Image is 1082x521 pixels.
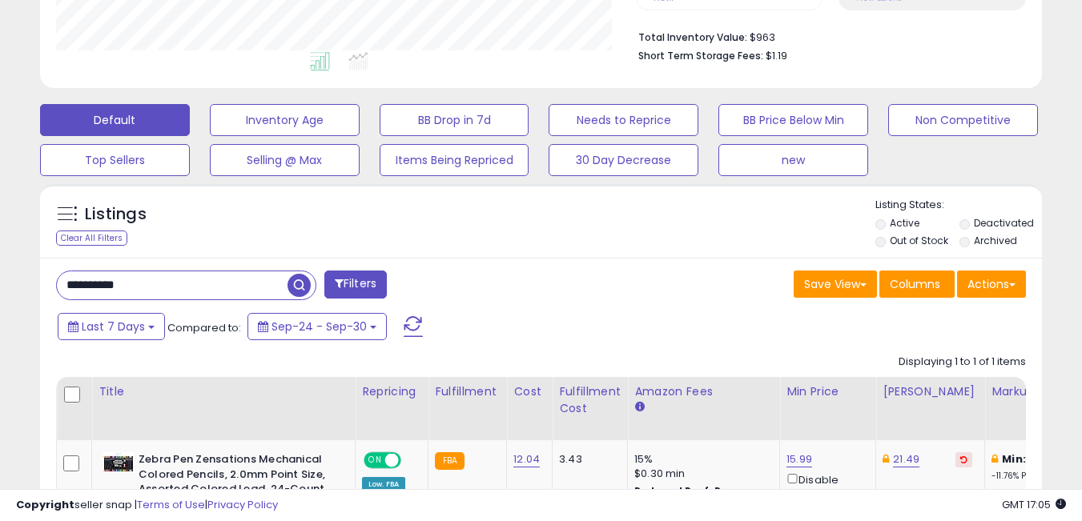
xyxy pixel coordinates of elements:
span: Sep-24 - Sep-30 [272,319,367,335]
div: Title [99,383,348,400]
div: Fulfillment Cost [559,383,621,417]
strong: Copyright [16,497,74,512]
a: 21.49 [893,451,919,467]
li: $963 [638,26,1014,46]
button: Non Competitive [888,104,1038,136]
span: OFF [399,454,424,467]
button: Actions [957,271,1026,298]
img: 51ycQ1GBiyL._SL40_.jpg [103,452,135,473]
label: Archived [974,234,1017,247]
h5: Listings [85,203,147,226]
b: Min: [1002,451,1026,467]
span: ON [365,454,385,467]
button: Top Sellers [40,144,190,176]
span: $1.19 [766,48,787,63]
div: Displaying 1 to 1 of 1 items [899,355,1026,370]
button: Selling @ Max [210,144,360,176]
a: -15.61 [1026,451,1054,467]
button: new [718,144,868,176]
a: 12.04 [513,451,540,467]
button: Filters [324,271,387,299]
label: Active [890,216,919,230]
div: 15% [634,452,767,467]
span: Columns [890,276,940,292]
button: Last 7 Days [58,313,165,340]
button: Inventory Age [210,104,360,136]
button: Items Being Repriced [380,144,529,176]
div: 3.43 [559,452,615,467]
span: Last 7 Days [82,319,145,335]
div: Repricing [362,383,421,400]
div: $0.30 min [634,467,767,481]
button: BB Drop in 7d [380,104,529,136]
a: Privacy Policy [207,497,278,512]
div: seller snap | | [16,498,278,513]
label: Deactivated [974,216,1034,230]
button: Default [40,104,190,136]
div: Clear All Filters [56,230,127,246]
div: [PERSON_NAME] [883,383,978,400]
button: BB Price Below Min [718,104,868,136]
small: FBA [435,452,465,470]
button: Save View [794,271,877,298]
a: Terms of Use [137,497,205,512]
p: Listing States: [875,198,1042,213]
div: Amazon Fees [634,383,773,400]
button: 30 Day Decrease [549,144,698,176]
b: Total Inventory Value: [638,30,747,44]
b: Short Term Storage Fees: [638,49,763,62]
button: Needs to Reprice [549,104,698,136]
button: Sep-24 - Sep-30 [247,313,387,340]
button: Columns [879,271,955,298]
small: Amazon Fees. [634,400,644,415]
div: Disable auto adjust min [786,471,863,517]
span: Compared to: [167,320,241,335]
div: Min Price [786,383,869,400]
label: Out of Stock [890,234,948,247]
div: Fulfillment [435,383,500,400]
div: Cost [513,383,545,400]
a: 15.99 [786,451,812,467]
b: Zebra Pen Zensations Mechanical Colored Pencils, 2.0mm Point Size, Assorted Colored Lead, 24-Coun... [139,452,333,515]
span: 2025-10-8 17:05 GMT [1002,497,1066,512]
